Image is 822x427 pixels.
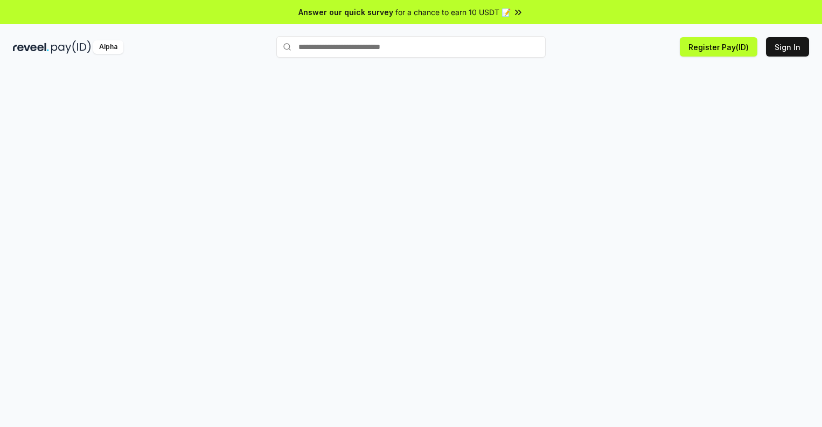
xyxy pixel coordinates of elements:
[395,6,511,18] span: for a chance to earn 10 USDT 📝
[298,6,393,18] span: Answer our quick survey
[680,37,757,57] button: Register Pay(ID)
[13,40,49,54] img: reveel_dark
[766,37,809,57] button: Sign In
[51,40,91,54] img: pay_id
[93,40,123,54] div: Alpha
